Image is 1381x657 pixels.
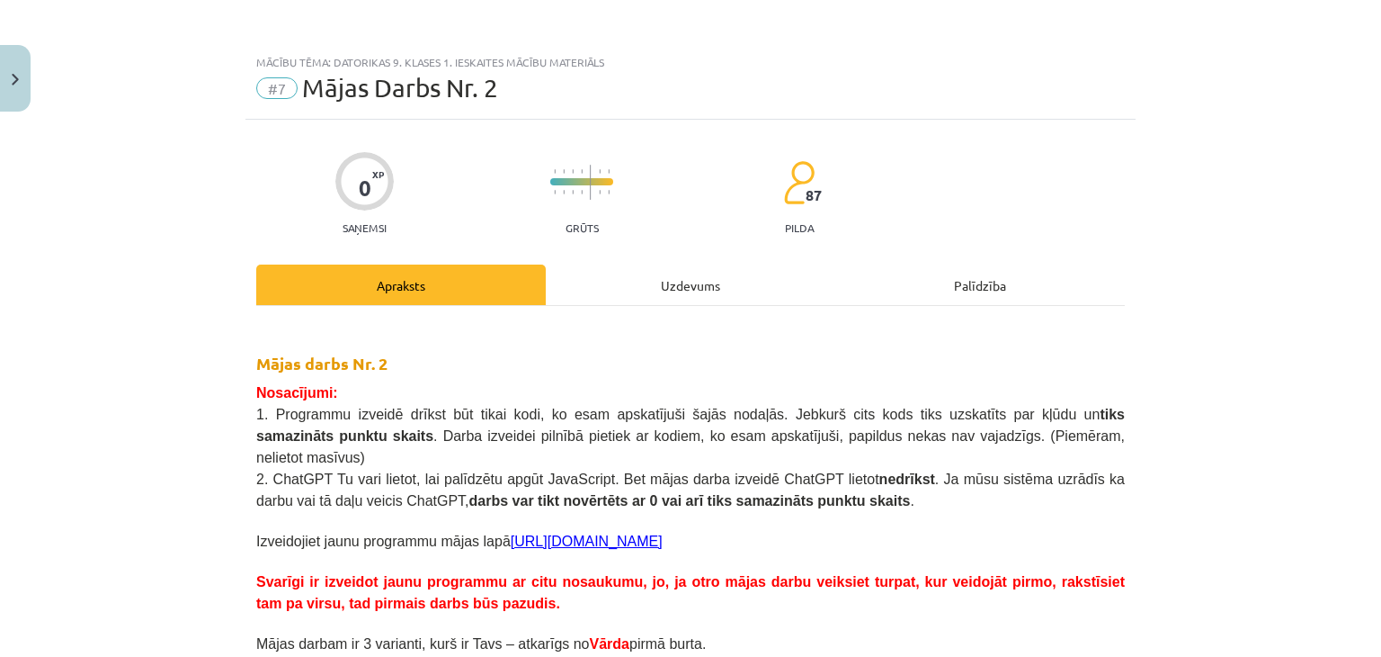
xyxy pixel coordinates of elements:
img: icon-short-line-57e1e144782c952c97e751825c79c345078a6d821885a25fce030b3d8c18986b.svg [599,190,601,194]
b: darbs var tikt novērtēts ar 0 vai arī tiks samazināts punktu skaits [469,493,911,508]
img: icon-short-line-57e1e144782c952c97e751825c79c345078a6d821885a25fce030b3d8c18986b.svg [563,169,565,174]
span: Mājas darbam ir 3 varianti, kurš ir Tavs – atkarīgs no pirmā burta. [256,636,706,652]
img: icon-short-line-57e1e144782c952c97e751825c79c345078a6d821885a25fce030b3d8c18986b.svg [608,169,610,174]
div: Mācību tēma: Datorikas 9. klases 1. ieskaites mācību materiāls [256,56,1125,68]
b: tiks samazināts punktu skaits [256,407,1125,444]
p: Saņemsi [335,221,394,234]
div: Uzdevums [546,265,835,305]
img: icon-short-line-57e1e144782c952c97e751825c79c345078a6d821885a25fce030b3d8c18986b.svg [581,169,583,174]
img: icon-long-line-d9ea69661e0d244f92f715978eff75569469978d946b2353a9bb055b3ed8787d.svg [590,165,592,200]
span: XP [372,169,384,179]
p: pilda [785,221,814,234]
img: icon-close-lesson-0947bae3869378f0d4975bcd49f059093ad1ed9edebbc8119c70593378902aed.svg [12,74,19,85]
img: icon-short-line-57e1e144782c952c97e751825c79c345078a6d821885a25fce030b3d8c18986b.svg [563,190,565,194]
span: Svarīgi ir izveidot jaunu programmu ar citu nosaukumu, jo, ja otro mājas darbu veiksiet turpat, k... [256,574,1125,611]
div: Apraksts [256,265,546,305]
img: icon-short-line-57e1e144782c952c97e751825c79c345078a6d821885a25fce030b3d8c18986b.svg [572,169,574,174]
span: 2. ChatGPT Tu vari lietot, lai palīdzētu apgūt JavaScript. Bet mājas darba izveidē ChatGPT lietot... [256,472,1125,508]
strong: Mājas darbs Nr. 2 [256,353,388,373]
span: #7 [256,77,298,99]
img: icon-short-line-57e1e144782c952c97e751825c79c345078a6d821885a25fce030b3d8c18986b.svg [599,169,601,174]
img: icon-short-line-57e1e144782c952c97e751825c79c345078a6d821885a25fce030b3d8c18986b.svg [554,190,556,194]
img: icon-short-line-57e1e144782c952c97e751825c79c345078a6d821885a25fce030b3d8c18986b.svg [572,190,574,194]
span: Mājas Darbs Nr. 2 [302,73,498,103]
span: 87 [806,187,822,203]
img: icon-short-line-57e1e144782c952c97e751825c79c345078a6d821885a25fce030b3d8c18986b.svg [581,190,583,194]
img: icon-short-line-57e1e144782c952c97e751825c79c345078a6d821885a25fce030b3d8c18986b.svg [608,190,610,194]
img: students-c634bb4e5e11cddfef0936a35e636f08e4e9abd3cc4e673bd6f9a4125e45ecb1.svg [783,160,815,205]
span: Nosacījumi: [256,385,338,400]
p: Grūts [566,221,599,234]
div: 0 [359,175,371,201]
span: 1. Programmu izveidē drīkst būt tikai kodi, ko esam apskatījuši šajās nodaļās. Jebkurš cits kods ... [256,407,1125,465]
span: Vārda [590,636,629,652]
b: nedrīkst [879,472,935,487]
img: icon-short-line-57e1e144782c952c97e751825c79c345078a6d821885a25fce030b3d8c18986b.svg [554,169,556,174]
div: Palīdzība [835,265,1125,305]
a: [URL][DOMAIN_NAME] [511,534,663,549]
span: Izveidojiet jaunu programmu mājas lapā [256,534,663,549]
